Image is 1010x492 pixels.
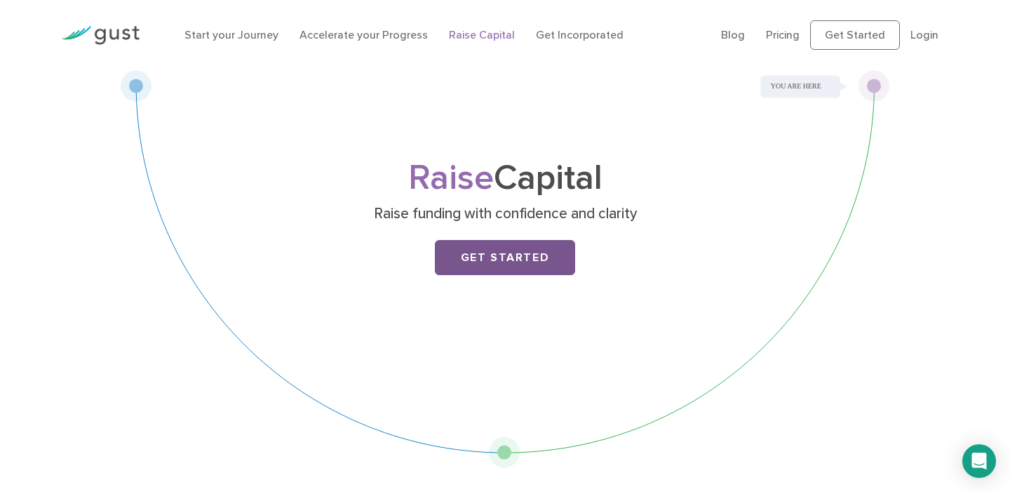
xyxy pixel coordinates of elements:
a: Blog [721,28,745,41]
a: Accelerate your Progress [299,28,428,41]
a: Start your Journey [184,28,278,41]
a: Get Incorporated [536,28,624,41]
a: Get Started [435,240,575,275]
a: Pricing [766,28,800,41]
span: Raise [408,157,494,199]
a: Get Started [810,20,900,50]
div: Open Intercom Messenger [962,444,996,478]
a: Login [910,28,938,41]
p: Raise funding with confidence and clarity [234,204,777,224]
a: Raise Capital [449,28,515,41]
h1: Capital [228,162,782,194]
img: Gust Logo [61,26,140,45]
